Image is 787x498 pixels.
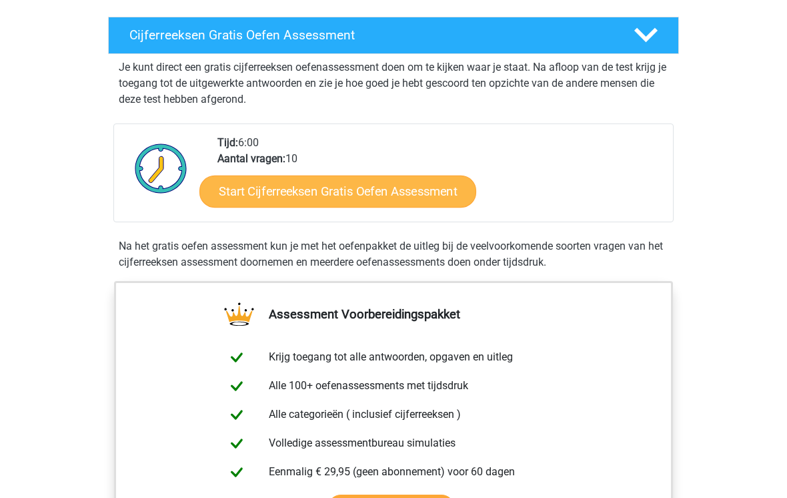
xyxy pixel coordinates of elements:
img: Klok [127,135,195,202]
b: Tijd: [217,136,238,149]
a: Start Cijferreeksen Gratis Oefen Assessment [199,175,476,207]
b: Aantal vragen: [217,152,285,165]
a: Cijferreeksen Gratis Oefen Assessment [103,17,684,54]
div: 6:00 10 [207,135,672,222]
h4: Cijferreeksen Gratis Oefen Assessment [129,27,612,43]
div: Na het gratis oefen assessment kun je met het oefenpakket de uitleg bij de veelvoorkomende soorte... [113,238,674,270]
p: Je kunt direct een gratis cijferreeksen oefenassessment doen om te kijken waar je staat. Na afloo... [119,59,668,107]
